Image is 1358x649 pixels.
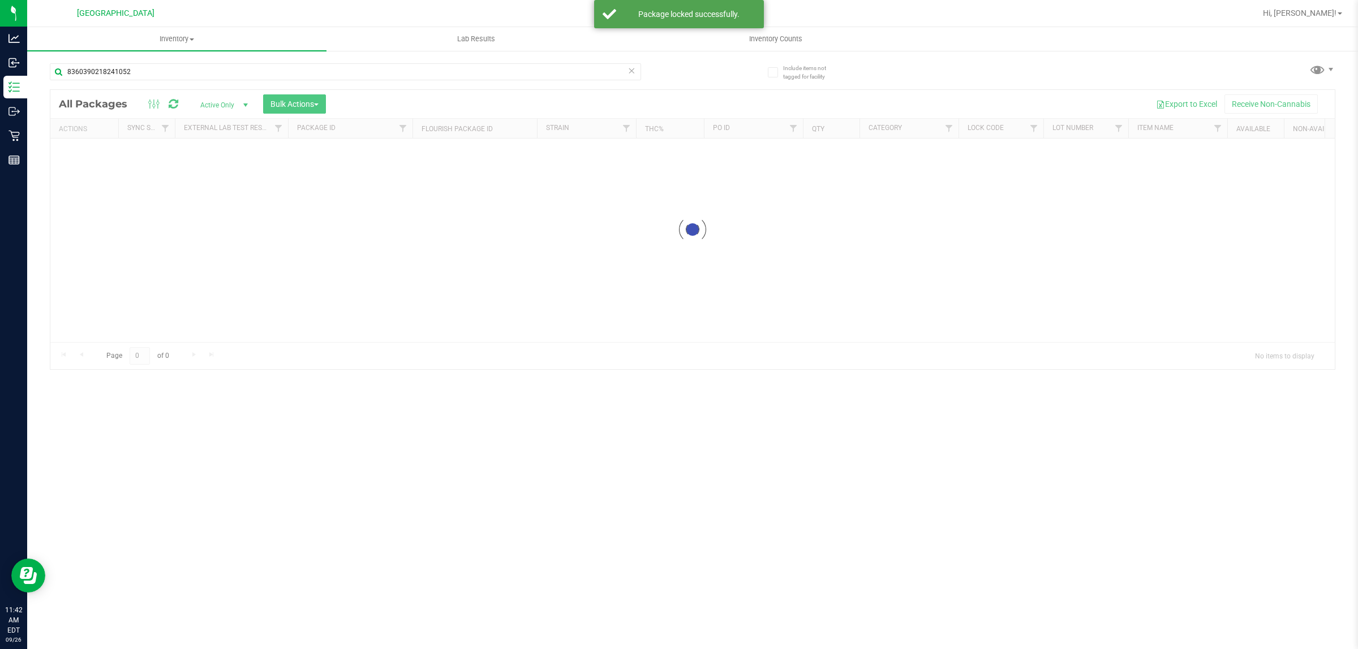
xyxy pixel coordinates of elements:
span: [GEOGRAPHIC_DATA] [77,8,154,18]
span: Clear [628,63,635,78]
span: Include items not tagged for facility [783,64,840,81]
input: Search Package ID, Item Name, SKU, Lot or Part Number... [50,63,641,80]
a: Inventory Counts [626,27,925,51]
span: Inventory Counts [734,34,818,44]
p: 09/26 [5,635,22,644]
inline-svg: Retail [8,130,20,141]
p: 11:42 AM EDT [5,605,22,635]
inline-svg: Reports [8,154,20,166]
inline-svg: Inventory [8,81,20,93]
a: Lab Results [326,27,626,51]
iframe: Resource center [11,559,45,592]
inline-svg: Inbound [8,57,20,68]
inline-svg: Outbound [8,106,20,117]
div: Package locked successfully. [622,8,755,20]
span: Inventory [27,34,326,44]
span: Lab Results [442,34,510,44]
inline-svg: Analytics [8,33,20,44]
a: Inventory [27,27,326,51]
span: Hi, [PERSON_NAME]! [1263,8,1336,18]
